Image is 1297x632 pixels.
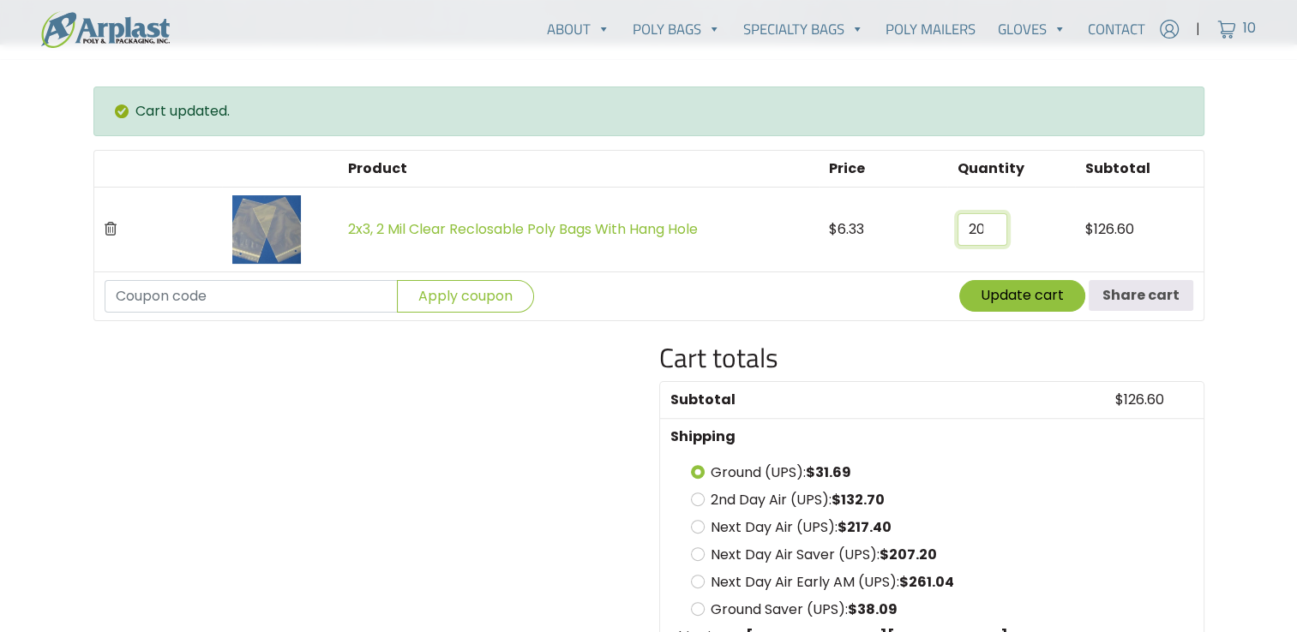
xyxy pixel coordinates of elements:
div: Cart updated. [93,86,1204,136]
span: $ [806,462,815,482]
span: | [1196,19,1200,39]
th: Quantity [947,151,1075,187]
bdi: 31.69 [806,462,851,482]
label: Ground (UPS): [711,462,851,482]
span: $ [1085,219,1094,239]
a: Remove this item [105,219,117,239]
th: Shipping [660,419,1105,455]
bdi: 217.40 [838,517,892,537]
span: $ [880,545,889,564]
th: Subtotal [1075,151,1203,187]
a: Poly Mailers [874,12,987,46]
a: 2x3, 2 Mil Clear Reclosable Poly Bags With Hang Hole [348,219,698,239]
button: Share cart [1089,280,1193,311]
a: Contact [1077,12,1156,46]
bdi: 126.60 [1115,390,1164,409]
button: Apply coupon [397,280,534,313]
bdi: 261.04 [899,572,954,592]
span: $ [832,490,841,510]
span: $ [829,219,838,239]
h2: Cart totals [659,342,1204,374]
bdi: 207.20 [880,545,937,564]
a: About [536,12,621,46]
span: $ [848,599,857,619]
label: Next Day Air Early AM (UPS): [711,572,954,592]
label: Next Day Air (UPS): [711,517,892,537]
th: Subtotal [660,382,1105,419]
span: 10 [1243,19,1256,39]
img: 2x3, 2 Mil Clear Reclosable Poly Bags With Hang Hole [232,195,301,264]
bdi: 132.70 [832,490,885,510]
bdi: 6.33 [829,219,864,239]
th: Product [338,151,819,187]
button: Update cart [959,280,1085,312]
bdi: 126.60 [1085,219,1134,239]
a: Specialty Bags [732,12,875,46]
a: Gloves [987,12,1078,46]
a: Poly Bags [621,12,732,46]
img: logo [41,11,170,48]
label: Next Day Air Saver (UPS): [711,545,937,564]
th: Price [819,151,946,187]
span: $ [1115,390,1124,409]
label: Ground Saver (UPS): [711,599,898,619]
input: Coupon code [105,280,398,313]
label: 2nd Day Air (UPS): [711,490,885,510]
span: $ [899,572,909,592]
span: $ [838,517,847,537]
input: Qty [958,213,1007,246]
bdi: 38.09 [848,599,898,619]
